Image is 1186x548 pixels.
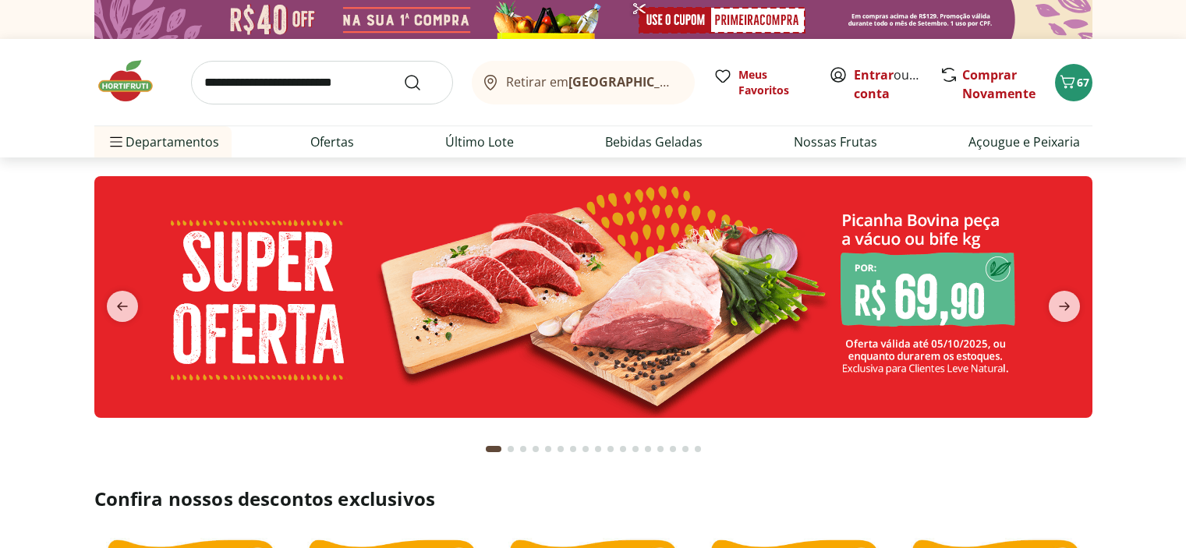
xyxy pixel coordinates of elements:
[854,66,940,102] a: Criar conta
[310,133,354,151] a: Ofertas
[529,430,542,468] button: Go to page 4 from fs-carousel
[94,486,1092,511] h2: Confira nossos descontos exclusivos
[592,430,604,468] button: Go to page 9 from fs-carousel
[568,73,831,90] b: [GEOGRAPHIC_DATA]/[GEOGRAPHIC_DATA]
[445,133,514,151] a: Último Lote
[738,67,810,98] span: Meus Favoritos
[1077,75,1089,90] span: 67
[713,67,810,98] a: Meus Favoritos
[692,430,704,468] button: Go to page 17 from fs-carousel
[554,430,567,468] button: Go to page 6 from fs-carousel
[1036,291,1092,322] button: next
[854,66,894,83] a: Entrar
[962,66,1036,102] a: Comprar Novamente
[617,430,629,468] button: Go to page 11 from fs-carousel
[191,61,453,104] input: search
[654,430,667,468] button: Go to page 14 from fs-carousel
[403,73,441,92] button: Submit Search
[667,430,679,468] button: Go to page 15 from fs-carousel
[605,133,703,151] a: Bebidas Geladas
[1055,64,1092,101] button: Carrinho
[504,430,517,468] button: Go to page 2 from fs-carousel
[94,176,1092,418] img: super oferta
[604,430,617,468] button: Go to page 10 from fs-carousel
[94,58,172,104] img: Hortifruti
[472,61,695,104] button: Retirar em[GEOGRAPHIC_DATA]/[GEOGRAPHIC_DATA]
[854,65,923,103] span: ou
[579,430,592,468] button: Go to page 8 from fs-carousel
[483,430,504,468] button: Current page from fs-carousel
[517,430,529,468] button: Go to page 3 from fs-carousel
[642,430,654,468] button: Go to page 13 from fs-carousel
[542,430,554,468] button: Go to page 5 from fs-carousel
[968,133,1080,151] a: Açougue e Peixaria
[107,123,126,161] button: Menu
[629,430,642,468] button: Go to page 12 from fs-carousel
[679,430,692,468] button: Go to page 16 from fs-carousel
[94,291,150,322] button: previous
[567,430,579,468] button: Go to page 7 from fs-carousel
[794,133,877,151] a: Nossas Frutas
[107,123,219,161] span: Departamentos
[506,75,678,89] span: Retirar em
